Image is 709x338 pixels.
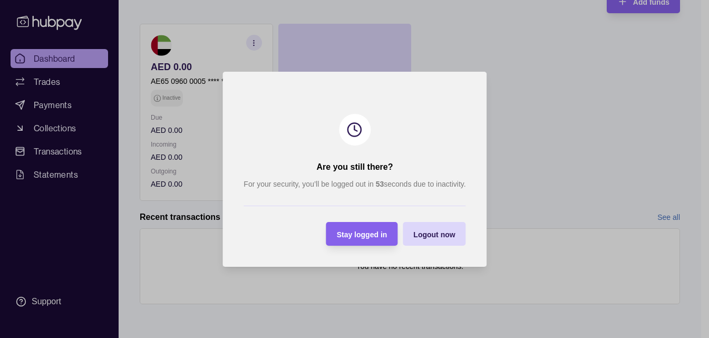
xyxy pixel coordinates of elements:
[375,180,384,188] strong: 53
[326,222,397,246] button: Stay logged in
[413,230,455,238] span: Logout now
[336,230,387,238] span: Stay logged in
[403,222,465,246] button: Logout now
[316,161,393,173] h2: Are you still there?
[244,178,465,190] p: For your security, you’ll be logged out in seconds due to inactivity.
